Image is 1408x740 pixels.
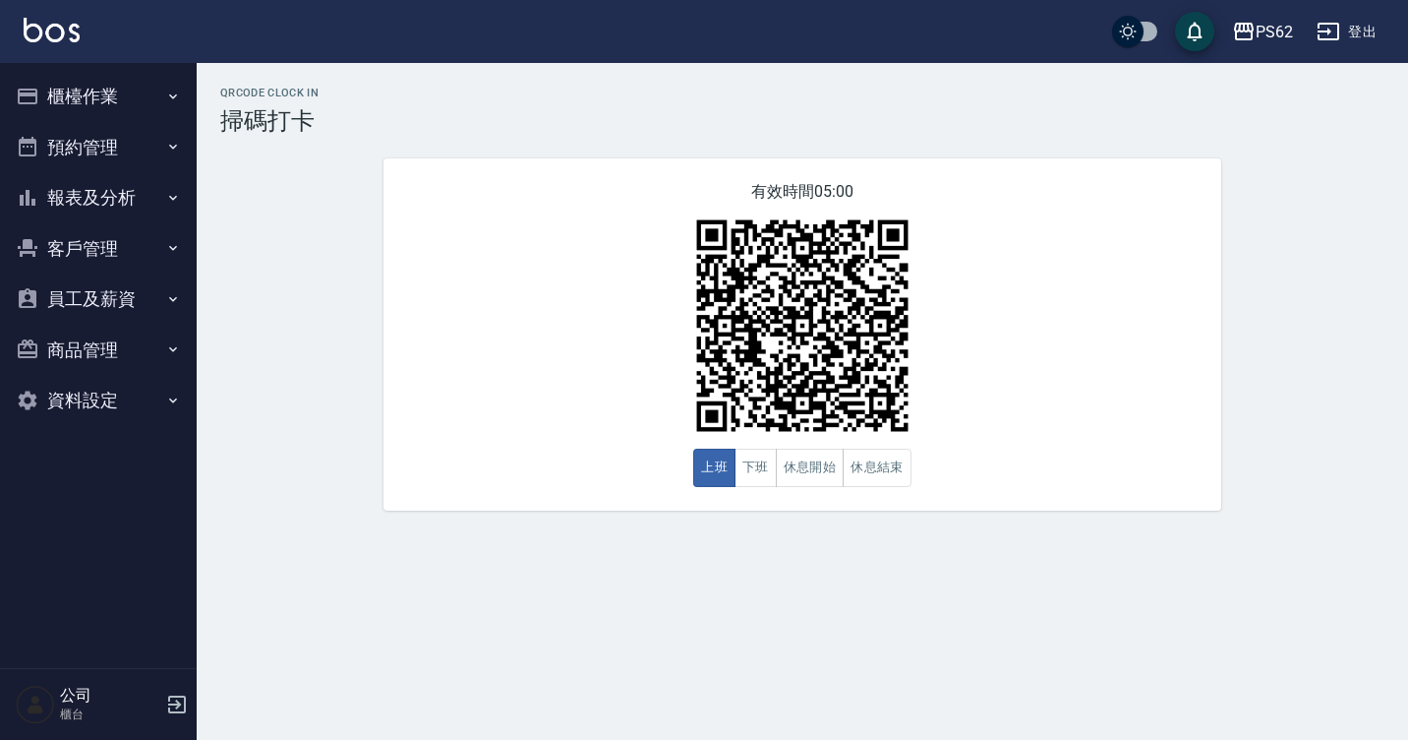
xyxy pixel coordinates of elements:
button: 櫃檯作業 [8,71,189,122]
h2: QRcode Clock In [220,87,1384,99]
button: 上班 [693,449,735,487]
button: 客戶管理 [8,223,189,275]
img: Person [16,685,55,724]
button: 商品管理 [8,325,189,376]
p: 櫃台 [60,706,160,723]
h3: 掃碼打卡 [220,107,1384,135]
button: 休息開始 [776,449,845,487]
button: save [1175,12,1214,51]
button: 員工及薪資 [8,274,189,325]
button: PS62 [1224,12,1301,52]
div: 有效時間 05:00 [383,158,1221,511]
div: PS62 [1256,20,1293,44]
button: 休息結束 [843,449,911,487]
button: 預約管理 [8,122,189,173]
button: 登出 [1309,14,1384,50]
button: 報表及分析 [8,172,189,223]
h5: 公司 [60,686,160,706]
button: 資料設定 [8,375,189,426]
button: 下班 [734,449,777,487]
img: Logo [24,18,80,42]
